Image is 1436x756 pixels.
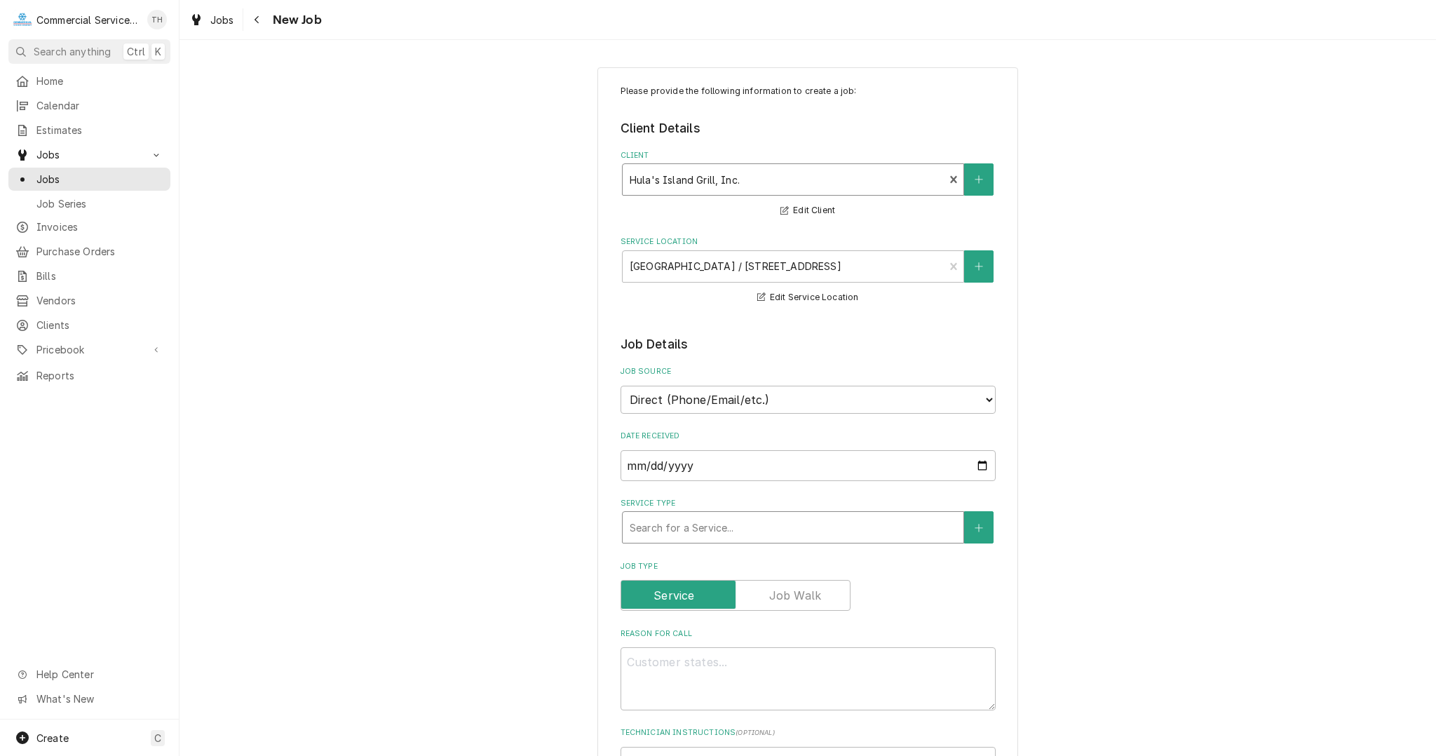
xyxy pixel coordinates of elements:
div: TH [147,10,167,29]
span: Vendors [36,293,163,308]
span: Jobs [210,13,234,27]
div: Tricia Hansen's Avatar [147,10,167,29]
div: Service Location [621,236,996,306]
a: Calendar [8,94,170,117]
svg: Create New Service [975,523,983,533]
span: Purchase Orders [36,244,163,259]
span: Jobs [36,172,163,187]
span: New Job [269,11,322,29]
a: Job Series [8,192,170,215]
span: Help Center [36,667,162,682]
span: C [154,731,161,745]
span: Estimates [36,123,163,137]
span: What's New [36,691,162,706]
span: Create [36,732,69,744]
a: Home [8,69,170,93]
a: Purchase Orders [8,240,170,263]
span: Pricebook [36,342,142,357]
div: Job Type [621,561,996,611]
div: Job Source [621,366,996,413]
a: Jobs [8,168,170,191]
p: Please provide the following information to create a job: [621,85,996,97]
label: Job Source [621,366,996,377]
div: Commercial Service Co. [36,13,140,27]
span: Home [36,74,163,88]
button: Create New Location [964,250,994,283]
input: yyyy-mm-dd [621,450,996,481]
div: Reason For Call [621,628,996,710]
a: Go to Jobs [8,143,170,166]
div: C [13,10,32,29]
span: Ctrl [127,44,145,59]
div: Service Type [621,498,996,544]
div: Commercial Service Co.'s Avatar [13,10,32,29]
div: Client [621,150,996,220]
label: Technician Instructions [621,727,996,738]
a: Go to Help Center [8,663,170,686]
span: Bills [36,269,163,283]
svg: Create New Client [975,175,983,184]
a: Estimates [8,119,170,142]
a: Jobs [184,8,240,32]
a: Go to What's New [8,687,170,710]
a: Go to Pricebook [8,338,170,361]
span: Reports [36,368,163,383]
label: Reason For Call [621,628,996,640]
span: Job Series [36,196,163,211]
label: Client [621,150,996,161]
a: Vendors [8,289,170,312]
button: Create New Client [964,163,994,196]
button: Edit Service Location [755,289,861,306]
svg: Create New Location [975,262,983,271]
div: Date Received [621,431,996,480]
label: Service Type [621,498,996,509]
a: Reports [8,364,170,387]
span: ( optional ) [736,729,775,736]
button: Search anythingCtrlK [8,39,170,64]
legend: Client Details [621,119,996,137]
button: Navigate back [246,8,269,31]
a: Invoices [8,215,170,238]
a: Bills [8,264,170,288]
a: Clients [8,313,170,337]
span: Clients [36,318,163,332]
legend: Job Details [621,335,996,353]
span: Invoices [36,220,163,234]
label: Date Received [621,431,996,442]
label: Job Type [621,561,996,572]
label: Service Location [621,236,996,248]
button: Create New Service [964,511,994,544]
span: K [155,44,161,59]
button: Edit Client [778,202,837,220]
span: Search anything [34,44,111,59]
span: Jobs [36,147,142,162]
span: Calendar [36,98,163,113]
